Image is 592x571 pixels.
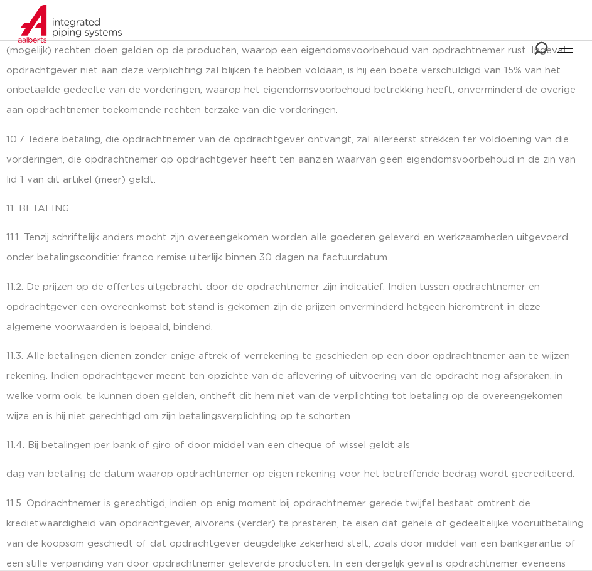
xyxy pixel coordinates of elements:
[6,199,586,219] p: 11. BETALING
[6,346,586,427] p: 11.3. Alle betalingen dienen zonder enige aftrek of verrekening te geschieden op een door opdrach...
[6,228,586,268] p: 11.1. Tenzij schriftelijk anders mocht zijn overeengekomen worden alle goederen geleverd en werkz...
[6,464,586,484] p: dag van betaling de datum waarop opdrachtnemer op eigen rekening voor het betreffende bedrag word...
[6,435,586,456] p: 11.4. Bij betalingen per bank of giro of door middel van een cheque of wissel geldt als
[6,130,586,190] p: 10.7. Iedere betaling, die opdrachtnemer van de opdrachtgever ontvangt, zal allereerst strekken t...
[6,21,586,121] p: 10.6. Opdrachtgever is verplicht opdrachtnemer onmiddellijk schriftelijk op de hoogte te stellen ...
[6,277,586,338] p: 11.2. De prijzen op de offertes uitgebracht door de opdrachtnemer zijn indicatief. Indien tussen ...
